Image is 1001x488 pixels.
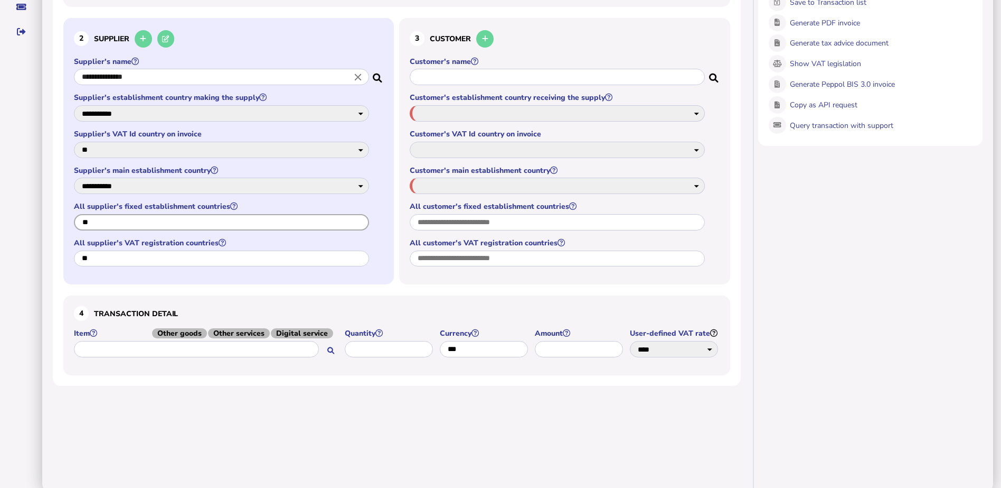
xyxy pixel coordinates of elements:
[709,70,720,79] i: Search for a dummy customer
[74,306,89,321] div: 4
[74,57,370,67] label: Supplier's name
[74,165,370,176] label: Supplier's main establishment country
[410,238,706,248] label: All customer's VAT registration countries
[535,328,625,338] label: Amount
[63,18,394,285] section: Define the seller
[157,30,175,48] button: Edit selected supplier in the database
[271,328,333,338] span: Digital service
[10,21,32,43] button: Sign out
[208,328,270,338] span: Other services
[410,57,706,67] label: Customer's name
[74,238,370,248] label: All supplier's VAT registration countries
[410,29,719,49] h3: Customer
[135,30,152,48] button: Add a new supplier to the database
[322,342,339,360] button: Search for an item by HS code or use natural language description
[74,201,370,211] label: All supplier's fixed establishment countries
[63,296,730,375] section: Define the item, and answer additional questions
[410,165,706,176] label: Customer's main establishment country
[410,201,706,211] label: All customer's fixed establishment countries
[152,328,207,338] span: Other goods
[476,30,494,48] button: Add a new customer to the database
[440,328,530,338] label: Currency
[352,71,364,83] i: Close
[74,93,370,103] label: Supplier's establishment country making the supply
[74,31,89,46] div: 2
[630,328,720,338] label: User-defined VAT rate
[74,29,383,49] h3: Supplier
[345,328,435,338] label: Quantity
[74,129,370,139] label: Supplier's VAT Id country on invoice
[410,31,424,46] div: 3
[410,129,706,139] label: Customer's VAT Id country on invoice
[373,70,383,79] i: Search for a dummy seller
[410,93,706,103] label: Customer's establishment country receiving the supply
[74,328,339,338] label: Item
[74,306,720,321] h3: Transaction detail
